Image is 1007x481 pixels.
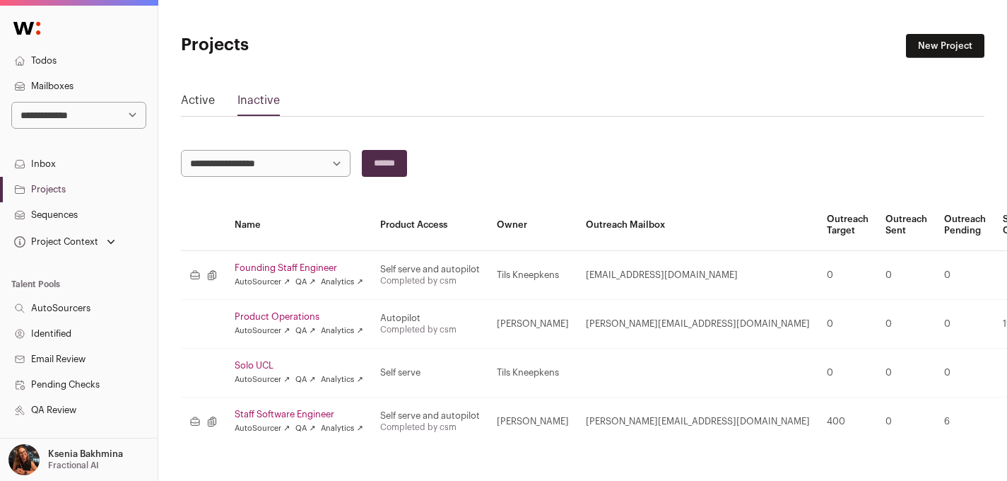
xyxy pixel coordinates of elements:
[577,398,818,446] td: [PERSON_NAME][EMAIL_ADDRESS][DOMAIN_NAME]
[818,251,877,300] td: 0
[321,325,363,337] a: Analytics ↗
[181,34,449,57] h1: Projects
[488,251,577,300] td: Tils Kneepkens
[577,300,818,349] td: [PERSON_NAME][EMAIL_ADDRESS][DOMAIN_NAME]
[295,423,315,434] a: QA ↗
[380,423,457,431] a: Completed by csm
[877,398,936,446] td: 0
[488,349,577,398] td: Tils Kneepkens
[877,349,936,398] td: 0
[235,262,363,274] a: Founding Staff Engineer
[235,409,363,420] a: Staff Software Engineer
[295,277,315,288] a: QA ↗
[488,300,577,349] td: [PERSON_NAME]
[321,374,363,386] a: Analytics ↗
[380,264,480,275] div: Self serve and autopilot
[235,423,290,434] a: AutoSourcer ↗
[936,349,994,398] td: 0
[488,398,577,446] td: [PERSON_NAME]
[380,410,480,422] div: Self serve and autopilot
[380,277,457,285] a: Completed by csm
[6,14,48,42] img: Wellfound
[181,92,215,115] a: Active
[226,199,372,251] th: Name
[488,199,577,251] th: Owner
[936,199,994,251] th: Outreach Pending
[818,398,877,446] td: 400
[877,300,936,349] td: 0
[380,367,480,378] div: Self serve
[295,374,315,386] a: QA ↗
[321,277,363,288] a: Analytics ↗
[818,349,877,398] td: 0
[6,444,126,475] button: Open dropdown
[877,251,936,300] td: 0
[936,251,994,300] td: 0
[906,34,984,58] a: New Project
[380,313,480,324] div: Autopilot
[380,325,457,334] a: Completed by csm
[295,325,315,337] a: QA ↗
[237,92,280,115] a: Inactive
[818,300,877,349] td: 0
[48,460,99,471] p: Fractional AI
[235,311,363,323] a: Product Operations
[235,374,290,386] a: AutoSourcer ↗
[235,277,290,288] a: AutoSourcer ↗
[11,236,98,248] div: Project Context
[818,199,877,251] th: Outreach Target
[577,199,818,251] th: Outreach Mailbox
[577,251,818,300] td: [EMAIL_ADDRESS][DOMAIN_NAME]
[235,325,290,337] a: AutoSourcer ↗
[372,199,488,251] th: Product Access
[235,360,363,371] a: Solo UCL
[11,232,118,252] button: Open dropdown
[8,444,40,475] img: 13968079-medium_jpg
[936,300,994,349] td: 0
[877,199,936,251] th: Outreach Sent
[936,398,994,446] td: 6
[48,448,123,460] p: Ksenia Bakhmina
[321,423,363,434] a: Analytics ↗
